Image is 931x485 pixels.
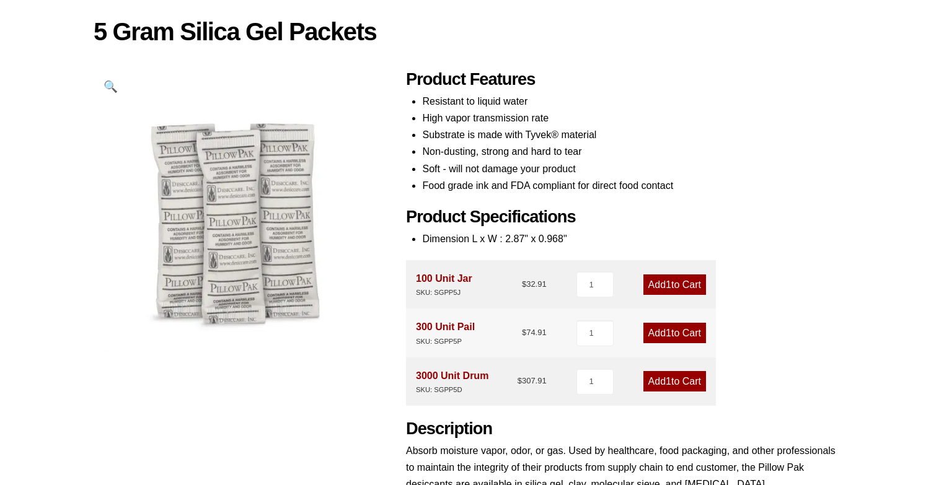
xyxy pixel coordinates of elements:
[518,376,522,385] span: $
[422,126,837,143] li: Substrate is made with Tyvek® material
[416,318,475,347] div: 300 Unit Pail
[522,279,547,289] bdi: 32.91
[406,207,837,227] h2: Product Specifications
[416,367,488,396] div: 3000 Unit Drum
[422,93,837,110] li: Resistant to liquid water
[416,287,472,299] div: SKU: SGPP5J
[406,419,837,439] h2: Description
[518,376,547,385] bdi: 307.91
[422,143,837,160] li: Non-dusting, strong and hard to tear
[422,110,837,126] li: High vapor transmission rate
[522,279,526,289] span: $
[522,328,526,337] span: $
[422,177,837,194] li: Food grade ink and FDA compliant for direct food contact
[666,279,671,290] span: 1
[406,69,837,90] h2: Product Features
[666,376,671,387] span: 1
[104,80,118,93] span: 🔍
[416,336,475,347] div: SKU: SGPP5P
[643,371,706,391] a: Add1to Cart
[643,323,706,343] a: Add1to Cart
[422,230,837,247] li: Dimension L x W : 2.87" x 0.968"
[94,69,128,103] a: View full-screen image gallery
[422,160,837,177] li: Soft - will not damage your product
[94,19,837,45] h1: 5 Gram Silica Gel Packets
[666,328,671,338] span: 1
[416,270,472,299] div: 100 Unit Jar
[416,384,488,396] div: SKU: SGPP5D
[643,274,706,295] a: Add1to Cart
[522,328,547,337] bdi: 74.91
